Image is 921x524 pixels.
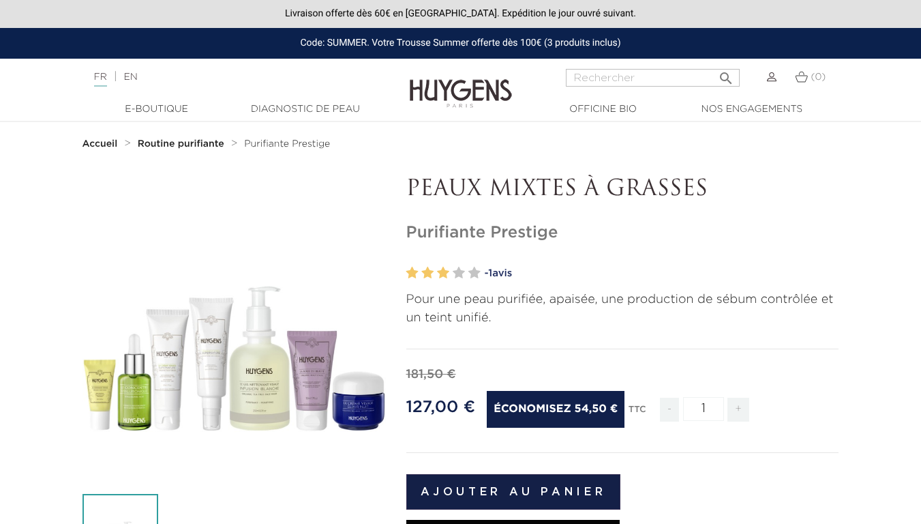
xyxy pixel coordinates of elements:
[406,399,475,416] span: 127,00 €
[811,72,826,82] span: (0)
[485,263,839,284] a: -1avis
[683,397,724,421] input: Quantité
[684,102,820,117] a: Nos engagements
[94,72,107,87] a: FR
[82,139,118,149] strong: Accueil
[89,102,225,117] a: E-Boutique
[138,139,224,149] strong: Routine purifiante
[406,223,839,243] h1: Purifiante Prestige
[421,263,434,283] label: 2
[629,395,646,432] div: TTC
[488,268,492,278] span: 1
[87,69,374,85] div: |
[437,263,449,283] label: 3
[566,69,740,87] input: Rechercher
[406,291,839,327] p: Pour une peau purifiée, apaisée, une production de sébum contrôlée et un teint unifié.
[244,139,330,149] a: Purifiante Prestige
[468,263,481,283] label: 5
[244,139,330,149] span: Purifiante Prestige
[138,139,228,149] a: Routine purifiante
[406,474,621,510] button: Ajouter au panier
[82,139,121,149] a: Accueil
[406,368,456,381] span: 181,50 €
[237,102,374,117] a: Diagnostic de peau
[727,398,749,422] span: +
[714,65,738,83] button: 
[453,263,465,283] label: 4
[660,398,679,422] span: -
[406,263,419,283] label: 1
[718,66,734,83] i: 
[123,72,137,82] a: EN
[406,177,839,203] p: PEAUX MIXTES À GRASSES
[535,102,671,117] a: Officine Bio
[487,391,624,428] span: Économisez 54,50 €
[410,57,512,110] img: Huygens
